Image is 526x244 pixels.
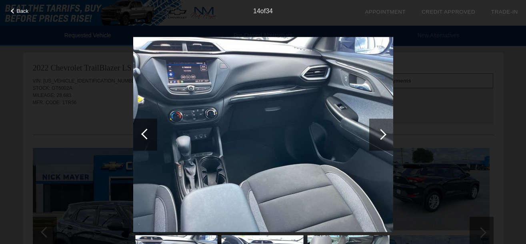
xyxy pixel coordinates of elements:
a: Credit Approved [422,9,475,15]
a: Trade-In [491,9,518,15]
a: Appointment [365,9,406,15]
img: 24b00164-d5ac-41ea-9deb-01aec2467c2d.jpg [133,37,393,232]
span: Back [17,8,29,14]
span: 14 [253,8,260,14]
span: 34 [266,8,273,14]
